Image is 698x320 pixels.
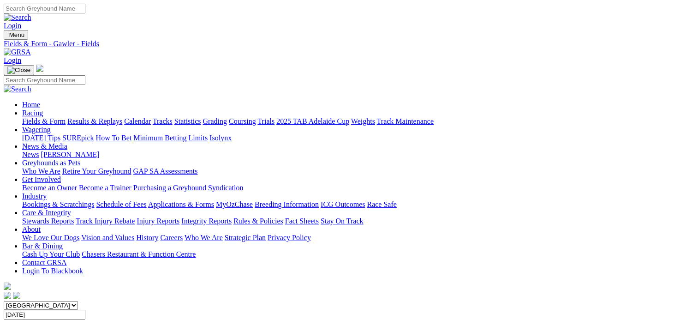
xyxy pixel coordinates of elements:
button: Toggle navigation [4,30,28,40]
a: Coursing [229,117,256,125]
a: Schedule of Fees [96,200,146,208]
a: How To Bet [96,134,132,142]
a: Fact Sheets [285,217,319,225]
a: Login [4,22,21,30]
a: Injury Reports [137,217,179,225]
a: Rules & Policies [233,217,283,225]
a: 2025 TAB Adelaide Cup [276,117,349,125]
a: Breeding Information [255,200,319,208]
button: Toggle navigation [4,65,34,75]
span: Menu [9,31,24,38]
img: logo-grsa-white.png [4,283,11,290]
a: History [136,234,158,242]
img: facebook.svg [4,292,11,299]
a: [PERSON_NAME] [41,151,99,158]
div: About [22,234,694,242]
img: twitter.svg [13,292,20,299]
a: Results & Replays [67,117,122,125]
a: Track Maintenance [377,117,434,125]
a: Calendar [124,117,151,125]
a: Grading [203,117,227,125]
img: GRSA [4,48,31,56]
a: Applications & Forms [148,200,214,208]
a: Minimum Betting Limits [133,134,208,142]
a: News & Media [22,142,67,150]
a: Bar & Dining [22,242,63,250]
div: Industry [22,200,694,209]
a: Privacy Policy [268,234,311,242]
div: Racing [22,117,694,126]
a: Who We Are [185,234,223,242]
img: logo-grsa-white.png [36,65,43,72]
a: SUREpick [62,134,94,142]
a: Wagering [22,126,51,133]
div: Greyhounds as Pets [22,167,694,175]
a: Login [4,56,21,64]
a: Retire Your Greyhound [62,167,131,175]
a: Fields & Form - Gawler - Fields [4,40,694,48]
a: Track Injury Rebate [76,217,135,225]
a: Login To Blackbook [22,267,83,275]
a: Integrity Reports [181,217,232,225]
a: About [22,225,41,233]
a: We Love Our Dogs [22,234,79,242]
a: ICG Outcomes [321,200,365,208]
a: Industry [22,192,47,200]
div: News & Media [22,151,694,159]
a: Trials [257,117,274,125]
a: Cash Up Your Club [22,250,80,258]
img: Search [4,13,31,22]
a: News [22,151,39,158]
a: Strategic Plan [225,234,266,242]
div: Care & Integrity [22,217,694,225]
a: Stay On Track [321,217,363,225]
a: Chasers Restaurant & Function Centre [82,250,196,258]
a: Tracks [153,117,173,125]
img: Search [4,85,31,93]
a: Vision and Values [81,234,134,242]
a: Become an Owner [22,184,77,192]
a: Become a Trainer [79,184,131,192]
a: Who We Are [22,167,60,175]
a: Stewards Reports [22,217,74,225]
a: Racing [22,109,43,117]
a: Get Involved [22,175,61,183]
a: MyOzChase [216,200,253,208]
div: Wagering [22,134,694,142]
a: Bookings & Scratchings [22,200,94,208]
a: Statistics [174,117,201,125]
div: Bar & Dining [22,250,694,259]
img: Close [7,66,30,74]
input: Search [4,4,85,13]
a: [DATE] Tips [22,134,60,142]
div: Get Involved [22,184,694,192]
input: Select date [4,310,85,320]
a: Home [22,101,40,109]
a: Contact GRSA [22,259,66,266]
a: Care & Integrity [22,209,71,217]
a: Greyhounds as Pets [22,159,80,167]
a: Weights [351,117,375,125]
a: Careers [160,234,183,242]
a: Purchasing a Greyhound [133,184,206,192]
a: Syndication [208,184,243,192]
a: Isolynx [209,134,232,142]
a: Race Safe [367,200,396,208]
a: Fields & Form [22,117,66,125]
a: GAP SA Assessments [133,167,198,175]
input: Search [4,75,85,85]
